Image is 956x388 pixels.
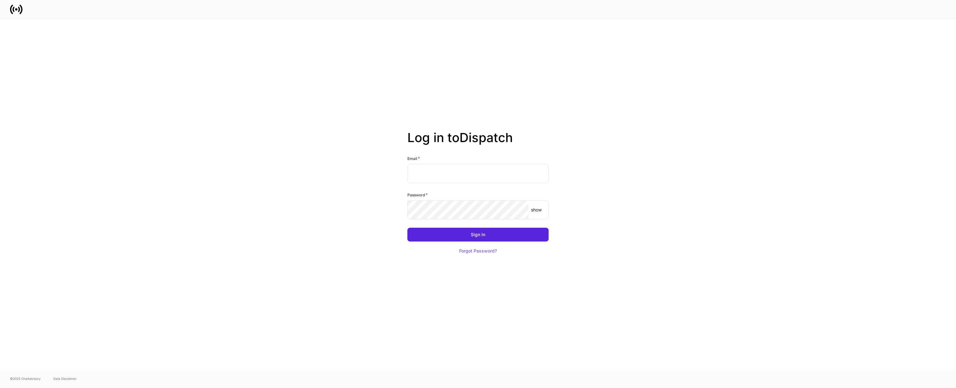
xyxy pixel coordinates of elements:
[10,376,41,381] span: © 2025 OneAdvisory
[451,244,505,258] button: Forgot Password?
[407,192,428,198] h6: Password
[459,249,497,253] div: Forgot Password?
[53,376,77,381] a: Data Disclaimer
[531,207,542,213] p: show
[407,130,549,155] h2: Log in to Dispatch
[471,232,485,237] div: Sign In
[407,228,549,242] button: Sign In
[407,155,420,162] h6: Email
